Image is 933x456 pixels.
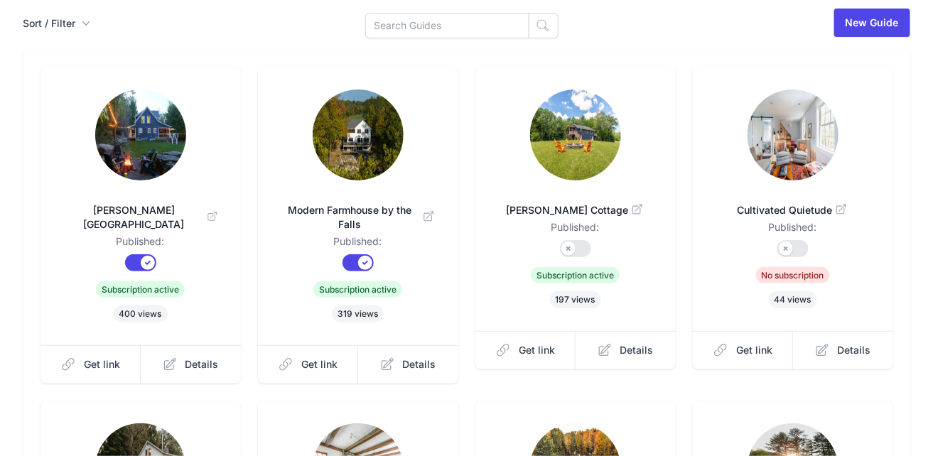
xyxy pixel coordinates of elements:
[281,234,436,254] dd: Published:
[498,220,653,240] dd: Published:
[332,305,384,322] span: 319 views
[716,220,870,240] dd: Published:
[185,357,219,371] span: Details
[313,89,404,180] img: vpe5jagjyri07d3uw7hjogrobjkk
[63,234,218,254] dd: Published:
[63,186,218,234] a: [PERSON_NAME][GEOGRAPHIC_DATA]
[114,305,168,322] span: 400 views
[716,186,870,220] a: Cultivated Quietude
[84,357,120,371] span: Get link
[693,331,794,369] a: Get link
[358,345,458,384] a: Details
[23,16,90,31] button: Sort / Filter
[531,267,620,283] span: Subscription active
[403,357,436,371] span: Details
[63,203,218,232] span: [PERSON_NAME][GEOGRAPHIC_DATA]
[793,331,893,369] a: Details
[769,291,817,308] span: 44 views
[301,357,338,371] span: Get link
[365,13,529,38] input: Search Guides
[281,203,436,232] span: Modern Farmhouse by the Falls
[620,343,654,357] span: Details
[748,89,838,180] img: 1cdp7crjxwncur1ymapuu5909xq8
[736,343,772,357] span: Get link
[519,343,555,357] span: Get link
[281,186,436,234] a: Modern Farmhouse by the Falls
[475,331,576,369] a: Get link
[838,343,871,357] span: Details
[576,331,676,369] a: Details
[550,291,601,308] span: 197 views
[95,89,186,180] img: tw5flr8t49u5t2elw01o8kxghlov
[498,203,653,217] span: [PERSON_NAME] Cottage
[141,345,241,384] a: Details
[498,186,653,220] a: [PERSON_NAME] Cottage
[41,345,141,384] a: Get link
[756,267,830,283] span: No subscription
[530,89,621,180] img: dr0vmyg0y6jhp7w710uxafq7uhdy
[834,9,910,37] a: New Guide
[716,203,870,217] span: Cultivated Quietude
[313,281,402,298] span: Subscription active
[96,281,185,298] span: Subscription active
[258,345,359,384] a: Get link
